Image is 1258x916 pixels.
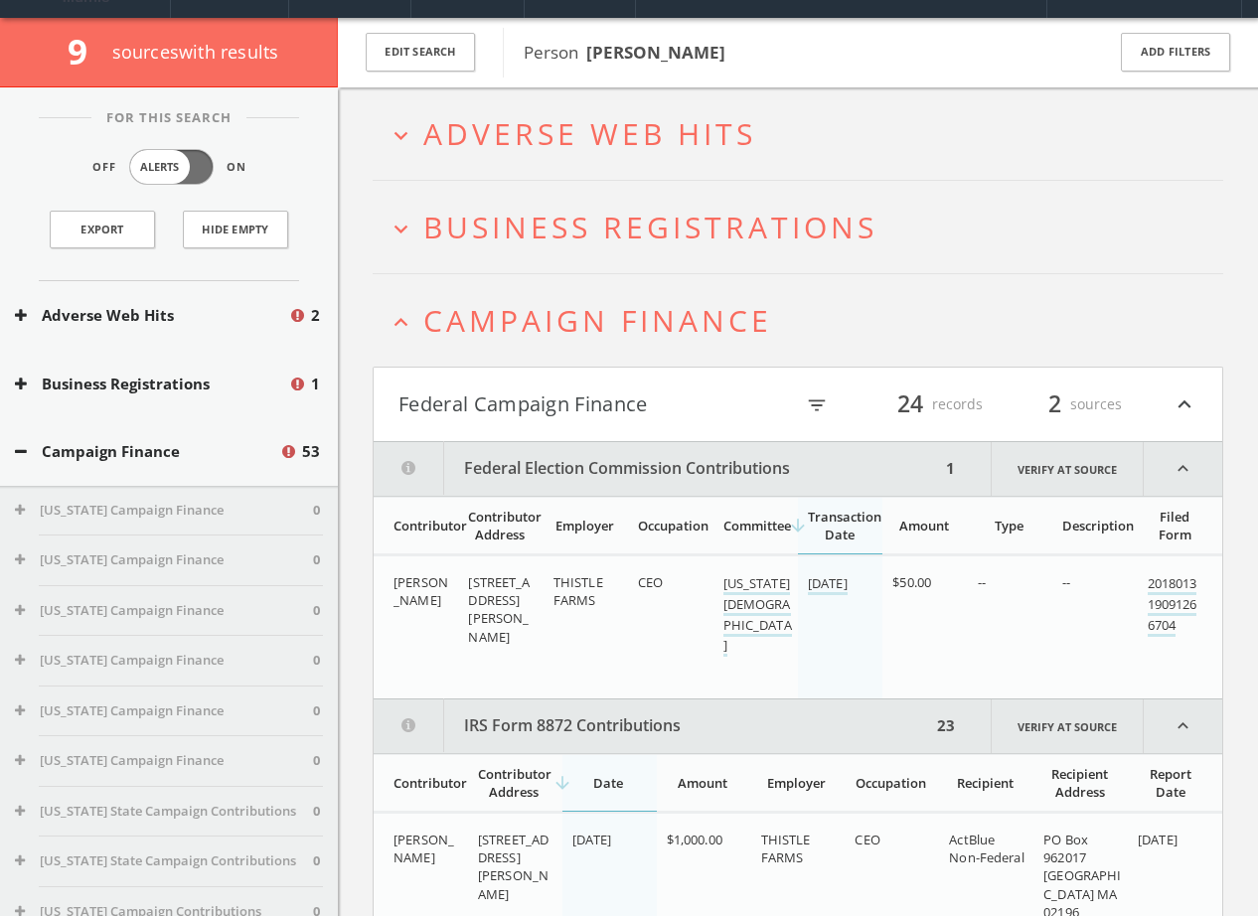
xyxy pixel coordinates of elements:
span: 0 [313,701,320,721]
button: Federal Election Commission Contributions [374,442,940,496]
i: filter_list [806,394,828,416]
span: THISTLE FARMS [553,573,603,609]
button: Business Registrations [15,373,288,395]
span: 2 [311,304,320,327]
span: 0 [313,550,320,570]
span: -- [1062,573,1070,591]
div: 23 [931,699,961,753]
span: [DATE] [1138,831,1178,848]
span: 53 [302,440,320,463]
span: On [227,159,246,176]
div: Employer [553,517,616,534]
span: $1,000.00 [667,831,722,848]
span: CEO [638,573,663,591]
span: 0 [313,851,320,871]
button: Federal Campaign Finance [398,387,793,421]
button: Hide Empty [183,211,288,248]
span: [PERSON_NAME] [393,831,454,866]
span: Campaign Finance [423,300,772,341]
button: [US_STATE] Campaign Finance [15,651,313,671]
span: Adverse Web Hits [423,113,756,154]
span: 0 [313,751,320,771]
span: 0 [313,501,320,521]
div: 1 [940,442,961,496]
span: [STREET_ADDRESS][PERSON_NAME] [468,573,530,646]
div: Contributor [393,774,456,792]
button: expand_moreAdverse Web Hits [388,117,1223,150]
i: expand_less [388,309,414,336]
a: [DATE] [808,574,848,595]
i: arrow_downward [788,516,808,535]
i: arrow_downward [552,773,572,793]
button: [US_STATE] Campaign Finance [15,501,313,521]
a: Verify at source [991,442,1144,496]
a: Export [50,211,155,248]
i: expand_more [388,216,414,242]
span: 0 [313,802,320,822]
button: Adverse Web Hits [15,304,288,327]
span: 2 [1039,386,1070,421]
span: For This Search [91,108,246,128]
span: 1 [311,373,320,395]
button: [US_STATE] Campaign Finance [15,701,313,721]
span: 0 [313,651,320,671]
div: Recipient Address [1043,765,1116,801]
span: Business Registrations [423,207,877,247]
div: Contributor Address [468,508,531,543]
span: Off [92,159,116,176]
span: $50.00 [892,573,931,591]
a: Verify at source [991,699,1144,753]
i: expand_more [388,122,414,149]
button: Add Filters [1121,33,1230,72]
div: Report Date [1138,765,1202,801]
div: Committee [723,517,786,534]
span: -- [978,573,986,591]
div: Recipient [949,774,1022,792]
span: [STREET_ADDRESS][PERSON_NAME] [478,831,549,903]
div: sources [1003,387,1122,421]
button: IRS Form 8872 Contributions [374,699,931,753]
span: THISTLE FARMS [761,831,811,866]
div: Type [978,517,1040,534]
i: expand_less [1144,699,1222,753]
span: [PERSON_NAME] [393,573,448,609]
span: Person [524,41,725,64]
div: Amount [667,774,739,792]
div: Contributor Address [478,765,550,801]
div: Filed Form [1148,508,1202,543]
button: Edit Search [366,33,475,72]
button: [US_STATE] Campaign Finance [15,601,313,621]
div: Employer [761,774,834,792]
button: [US_STATE] State Campaign Contributions [15,802,313,822]
div: grid [374,555,1222,698]
span: 24 [888,386,932,421]
b: [PERSON_NAME] [586,41,725,64]
div: Transaction Date [808,508,870,543]
button: expand_moreBusiness Registrations [388,211,1223,243]
div: Contributor [393,517,446,534]
button: [US_STATE] Campaign Finance [15,751,313,771]
button: [US_STATE] State Campaign Contributions [15,851,313,871]
button: [US_STATE] Campaign Finance [15,550,313,570]
div: Description [1062,517,1125,534]
span: 0 [313,601,320,621]
button: expand_lessCampaign Finance [388,304,1223,337]
div: records [864,387,983,421]
span: 9 [68,28,104,75]
i: expand_less [1144,442,1222,496]
div: Occupation [638,517,701,534]
i: expand_less [1172,387,1197,421]
a: 201801319091266704 [1148,574,1197,637]
span: source s with results [112,40,279,64]
span: [DATE] [572,831,612,848]
div: Date [572,774,645,792]
a: [US_STATE] [DEMOGRAPHIC_DATA] [723,574,792,657]
button: Campaign Finance [15,440,279,463]
div: Occupation [855,774,927,792]
span: ActBlue Non-Federal [949,831,1023,866]
span: CEO [855,831,879,848]
div: Amount [892,517,955,534]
